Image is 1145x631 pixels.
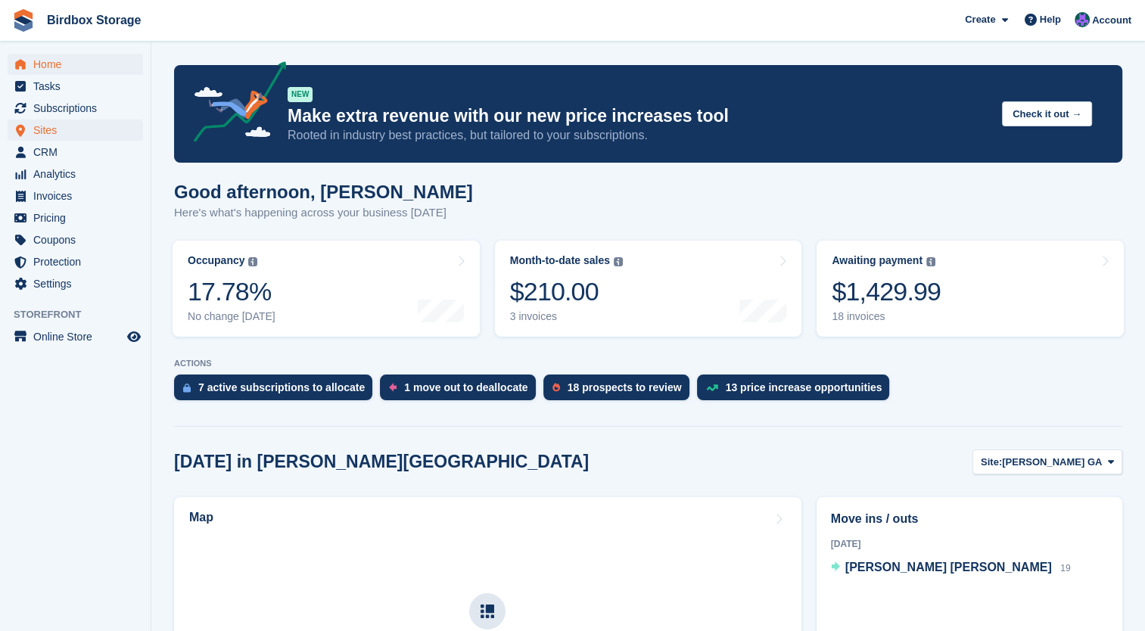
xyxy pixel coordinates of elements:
[288,105,990,127] p: Make extra revenue with our new price increases tool
[495,241,802,337] a: Month-to-date sales $210.00 3 invoices
[926,257,935,266] img: icon-info-grey-7440780725fd019a000dd9b08b2336e03edf1995a4989e88bcd33f0948082b44.svg
[33,273,124,294] span: Settings
[832,254,923,267] div: Awaiting payment
[125,328,143,346] a: Preview store
[174,182,473,202] h1: Good afternoon, [PERSON_NAME]
[831,537,1108,551] div: [DATE]
[188,276,275,307] div: 17.78%
[706,384,718,391] img: price_increase_opportunities-93ffe204e8149a01c8c9dc8f82e8f89637d9d84a8eef4429ea346261dce0b2c0.svg
[8,185,143,207] a: menu
[380,375,543,408] a: 1 move out to deallocate
[8,251,143,272] a: menu
[8,229,143,250] a: menu
[8,326,143,347] a: menu
[510,276,623,307] div: $210.00
[288,87,313,102] div: NEW
[33,251,124,272] span: Protection
[817,241,1124,337] a: Awaiting payment $1,429.99 18 invoices
[510,310,623,323] div: 3 invoices
[832,276,941,307] div: $1,429.99
[614,257,623,266] img: icon-info-grey-7440780725fd019a000dd9b08b2336e03edf1995a4989e88bcd33f0948082b44.svg
[8,163,143,185] a: menu
[183,383,191,393] img: active_subscription_to_allocate_icon-d502201f5373d7db506a760aba3b589e785aa758c864c3986d89f69b8ff3...
[173,241,480,337] a: Occupancy 17.78% No change [DATE]
[8,207,143,228] a: menu
[697,375,898,408] a: 13 price increase opportunities
[1092,13,1131,28] span: Account
[33,76,124,97] span: Tasks
[1075,12,1090,27] img: Brian Fey/Brenton Franklin
[404,381,527,393] div: 1 move out to deallocate
[8,54,143,75] a: menu
[174,204,473,222] p: Here's what's happening across your business [DATE]
[33,54,124,75] span: Home
[174,452,589,472] h2: [DATE] in [PERSON_NAME][GEOGRAPHIC_DATA]
[726,381,882,393] div: 13 price increase opportunities
[481,605,494,618] img: map-icn-33ee37083ee616e46c38cad1a60f524a97daa1e2b2c8c0bc3eb3415660979fc1.svg
[510,254,610,267] div: Month-to-date sales
[1040,12,1061,27] span: Help
[965,12,995,27] span: Create
[41,8,147,33] a: Birdbox Storage
[14,307,151,322] span: Storefront
[845,561,1052,573] span: [PERSON_NAME] [PERSON_NAME]
[33,326,124,347] span: Online Store
[389,383,397,392] img: move_outs_to_deallocate_icon-f764333ba52eb49d3ac5e1228854f67142a1ed5810a6f6cc68b1a99e826820c5.svg
[1002,101,1092,126] button: Check it out →
[8,273,143,294] a: menu
[568,381,682,393] div: 18 prospects to review
[543,375,697,408] a: 18 prospects to review
[972,449,1122,474] button: Site: [PERSON_NAME] GA
[189,511,213,524] h2: Map
[1002,455,1102,470] span: [PERSON_NAME] GA
[8,141,143,163] a: menu
[33,163,124,185] span: Analytics
[8,120,143,141] a: menu
[831,558,1071,578] a: [PERSON_NAME] [PERSON_NAME] 19
[832,310,941,323] div: 18 invoices
[288,127,990,144] p: Rooted in industry best practices, but tailored to your subscriptions.
[188,310,275,323] div: No change [DATE]
[1060,563,1070,573] span: 19
[198,381,365,393] div: 7 active subscriptions to allocate
[33,141,124,163] span: CRM
[12,9,35,32] img: stora-icon-8386f47178a22dfd0bd8f6a31ec36ba5ce8667c1dd55bd0f319d3a0aa187defe.svg
[831,510,1108,528] h2: Move ins / outs
[33,185,124,207] span: Invoices
[33,229,124,250] span: Coupons
[248,257,257,266] img: icon-info-grey-7440780725fd019a000dd9b08b2336e03edf1995a4989e88bcd33f0948082b44.svg
[552,383,560,392] img: prospect-51fa495bee0391a8d652442698ab0144808aea92771e9ea1ae160a38d050c398.svg
[188,254,244,267] div: Occupancy
[33,207,124,228] span: Pricing
[33,98,124,119] span: Subscriptions
[8,76,143,97] a: menu
[174,359,1122,368] p: ACTIONS
[981,455,1002,470] span: Site:
[181,61,287,148] img: price-adjustments-announcement-icon-8257ccfd72463d97f412b2fc003d46551f7dbcb40ab6d574587a9cd5c0d94...
[8,98,143,119] a: menu
[33,120,124,141] span: Sites
[174,375,380,408] a: 7 active subscriptions to allocate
